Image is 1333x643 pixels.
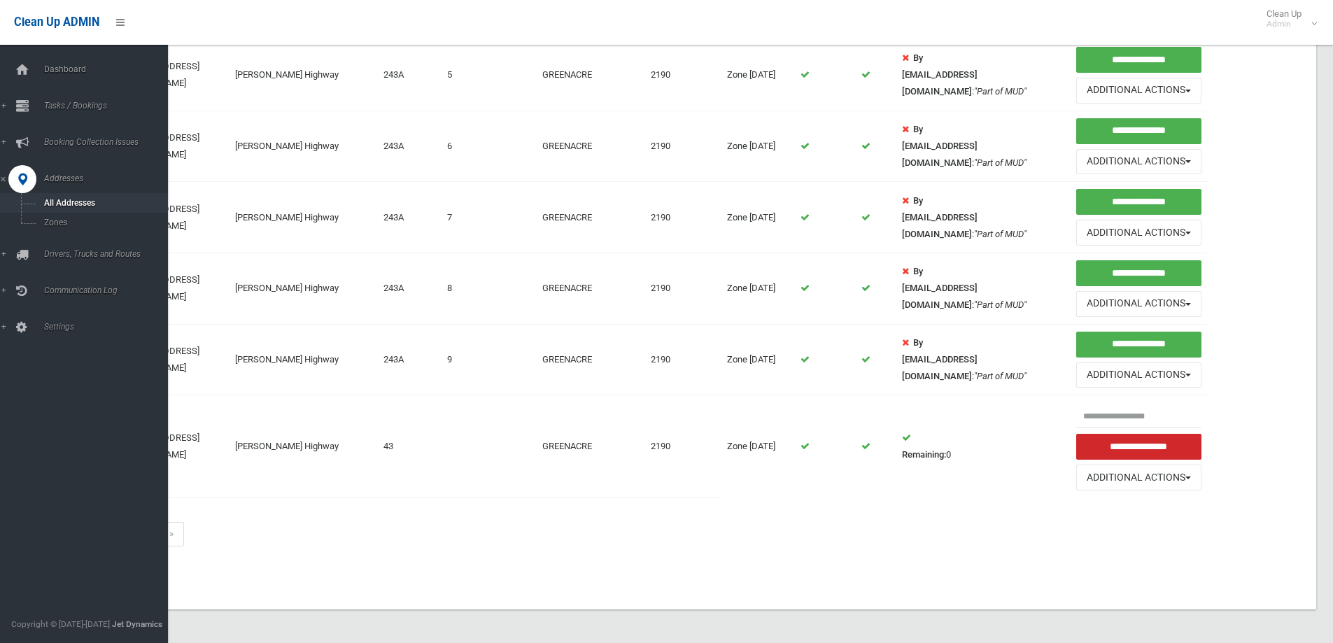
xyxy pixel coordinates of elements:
span: All Addresses [40,198,167,208]
td: 243A [378,40,442,111]
td: Zone [DATE] [721,253,796,325]
span: Zones [40,218,167,227]
span: Communication Log [40,285,178,295]
td: Zone [DATE] [721,111,796,182]
button: Additional Actions [1076,362,1201,388]
td: [PERSON_NAME] Highway [230,324,378,395]
td: GREENACRE [537,324,644,395]
td: Zone [DATE] [721,40,796,111]
td: [PERSON_NAME] Highway [230,395,378,497]
strong: Remaining: [902,449,946,460]
td: 2190 [645,395,721,497]
td: 2190 [645,324,721,395]
td: [PERSON_NAME] Highway [230,40,378,111]
em: "Part of MUD" [974,157,1027,168]
td: 9 [442,324,495,395]
td: 2190 [645,40,721,111]
td: 5 [442,40,495,111]
strong: By [EMAIL_ADDRESS][DOMAIN_NAME] [902,337,978,381]
td: Zone [DATE] [721,395,796,497]
span: Clean Up [1260,8,1316,29]
span: Clean Up ADMIN [14,15,99,29]
em: "Part of MUD" [974,229,1027,239]
td: GREENACRE [537,182,644,253]
td: : [896,253,1070,325]
button: Additional Actions [1076,78,1201,104]
td: : [896,111,1070,182]
td: 43 [378,395,442,497]
td: 6 [442,111,495,182]
span: Settings [40,322,178,332]
td: 243A [378,324,442,395]
button: Additional Actions [1076,149,1201,175]
span: Booking Collection Issues [40,137,178,147]
td: GREENACRE [537,395,644,497]
span: » [159,522,184,546]
strong: By [EMAIL_ADDRESS][DOMAIN_NAME] [902,266,978,310]
button: Additional Actions [1076,465,1201,490]
em: "Part of MUD" [974,371,1027,381]
small: Admin [1267,19,1302,29]
span: Addresses [40,174,178,183]
td: GREENACRE [537,40,644,111]
td: Zone [DATE] [721,324,796,395]
td: 243A [378,111,442,182]
td: [PERSON_NAME] Highway [230,182,378,253]
td: [PERSON_NAME] Highway [230,111,378,182]
td: 2190 [645,253,721,325]
td: 243A [378,182,442,253]
td: GREENACRE [537,253,644,325]
td: 7 [442,182,495,253]
td: : [896,324,1070,395]
span: Tasks / Bookings [40,101,178,111]
td: 2190 [645,111,721,182]
td: : [896,40,1070,111]
strong: By [EMAIL_ADDRESS][DOMAIN_NAME] [902,195,978,239]
button: Additional Actions [1076,291,1201,317]
span: Copyright © [DATE]-[DATE] [11,619,110,629]
td: 0 [896,395,1070,497]
em: "Part of MUD" [974,299,1027,310]
strong: By [EMAIL_ADDRESS][DOMAIN_NAME] [902,52,978,97]
em: "Part of MUD" [974,86,1027,97]
td: [PERSON_NAME] Highway [230,253,378,325]
strong: By [EMAIL_ADDRESS][DOMAIN_NAME] [902,124,978,168]
strong: Jet Dynamics [112,619,162,629]
td: : [896,182,1070,253]
span: Drivers, Trucks and Routes [40,249,178,259]
button: Additional Actions [1076,220,1201,246]
td: 2190 [645,182,721,253]
td: 8 [442,253,495,325]
span: Dashboard [40,64,178,74]
td: GREENACRE [537,111,644,182]
td: Zone [DATE] [721,182,796,253]
td: 243A [378,253,442,325]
